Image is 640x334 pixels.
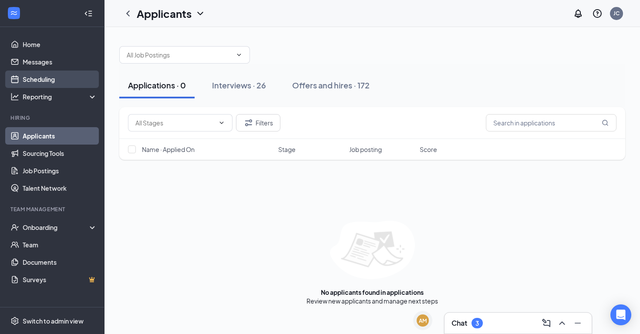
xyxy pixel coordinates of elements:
[127,50,232,60] input: All Job Postings
[23,317,84,325] div: Switch to admin view
[307,297,438,305] div: Review new applicants and manage next steps
[243,118,254,128] svg: Filter
[23,223,90,232] div: Onboarding
[236,114,280,132] button: Filter Filters
[23,92,98,101] div: Reporting
[571,316,585,330] button: Minimize
[10,9,18,17] svg: WorkstreamLogo
[23,236,97,253] a: Team
[128,80,186,91] div: Applications · 0
[419,317,427,324] div: AM
[573,8,583,19] svg: Notifications
[23,162,97,179] a: Job Postings
[475,320,479,327] div: 3
[321,288,424,297] div: No applicants found in applications
[541,318,552,328] svg: ComposeMessage
[10,114,95,121] div: Hiring
[10,317,19,325] svg: Settings
[23,36,97,53] a: Home
[278,145,296,154] span: Stage
[592,8,603,19] svg: QuestionInfo
[23,179,97,197] a: Talent Network
[137,6,192,21] h1: Applicants
[23,271,97,288] a: SurveysCrown
[23,127,97,145] a: Applicants
[349,145,382,154] span: Job posting
[135,118,215,128] input: All Stages
[123,8,133,19] svg: ChevronLeft
[451,318,467,328] h3: Chat
[613,10,620,17] div: JC
[195,8,205,19] svg: ChevronDown
[555,316,569,330] button: ChevronUp
[218,119,225,126] svg: ChevronDown
[23,253,97,271] a: Documents
[212,80,266,91] div: Interviews · 26
[486,114,616,132] input: Search in applications
[292,80,370,91] div: Offers and hires · 172
[236,51,243,58] svg: ChevronDown
[420,145,437,154] span: Score
[10,92,19,101] svg: Analysis
[10,223,19,232] svg: UserCheck
[330,221,415,279] img: empty-state
[539,316,553,330] button: ComposeMessage
[610,304,631,325] div: Open Intercom Messenger
[23,53,97,71] a: Messages
[573,318,583,328] svg: Minimize
[602,119,609,126] svg: MagnifyingGlass
[142,145,195,154] span: Name · Applied On
[23,71,97,88] a: Scheduling
[557,318,567,328] svg: ChevronUp
[23,145,97,162] a: Sourcing Tools
[84,9,93,18] svg: Collapse
[10,206,95,213] div: Team Management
